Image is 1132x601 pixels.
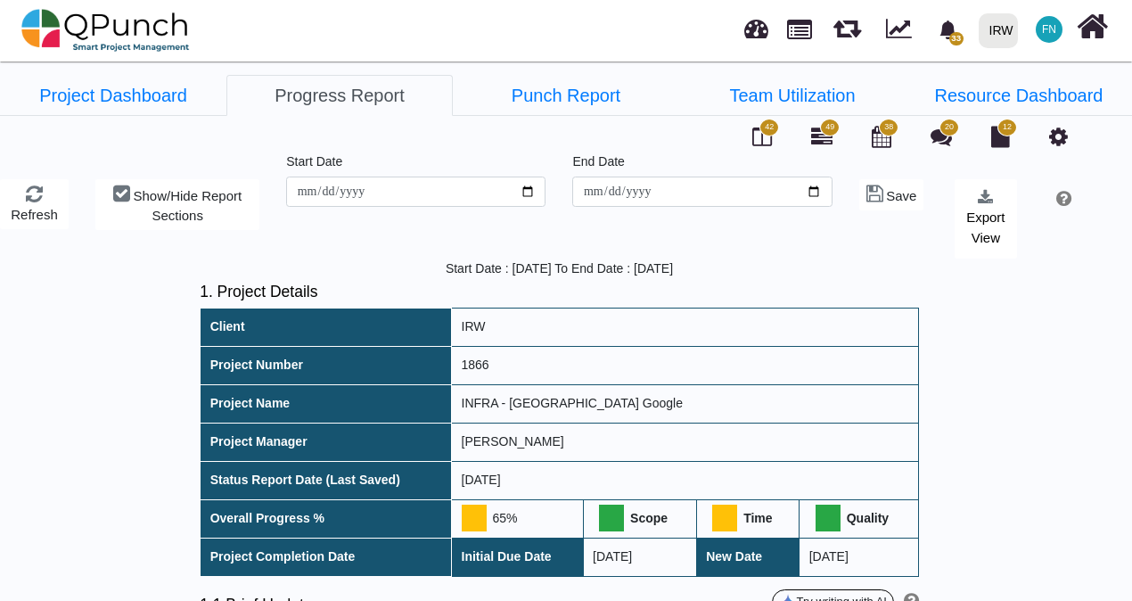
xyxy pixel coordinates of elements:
[452,499,584,538] td: 65%
[752,126,772,147] i: Board
[949,32,964,45] span: 33
[859,179,924,210] button: Save
[928,1,972,57] a: bell fill33
[452,346,919,384] td: 1866
[744,11,768,37] span: Dashboard
[696,538,800,576] th: New Date
[931,126,952,147] i: Punch Discussion
[201,538,452,576] th: Project Completion Date
[811,133,833,147] a: 49
[200,283,919,301] h5: 1. Project Details
[696,499,800,538] th: Time
[201,346,452,384] th: Project Number
[679,75,906,115] li: INFRA - Sudan Google
[811,126,833,147] i: Gantt
[906,75,1132,116] a: Resource Dashboard
[583,499,696,538] th: Scope
[991,126,1010,147] i: Document Library
[932,13,964,45] div: Notification
[765,121,774,134] span: 42
[939,21,957,39] svg: bell fill
[886,188,916,203] span: Save
[95,179,259,230] button: Show/Hide Report Sections
[800,499,919,538] th: Quality
[877,1,928,60] div: Dynamic Report
[1050,193,1071,208] a: Help
[1025,1,1073,58] a: FN
[800,538,919,576] td: [DATE]
[201,461,452,499] th: Status Report Date (Last Saved)
[1003,121,1012,134] span: 12
[1042,24,1056,35] span: FN
[872,126,891,147] i: Calendar
[452,538,584,576] th: Initial Due Date
[201,499,452,538] th: Overall Progress %
[452,461,919,499] td: [DATE]
[453,75,679,116] a: Punch Report
[11,207,58,222] span: Refresh
[679,75,906,116] a: Team Utilization
[955,179,1017,259] button: Export View
[583,538,696,576] td: [DATE]
[787,12,812,39] span: Projects
[989,15,1013,46] div: IRW
[884,121,893,134] span: 38
[1036,16,1062,43] span: Francis Ndichu
[226,75,453,116] a: Progress Report
[971,1,1025,60] a: IRW
[452,308,919,346] td: IRW
[201,423,452,461] th: Project Manager
[201,308,452,346] th: Client
[825,121,834,134] span: 49
[966,210,1005,245] span: Export View
[572,152,832,177] legend: End Date
[446,261,673,276] span: Start Date : [DATE] To End Date : [DATE]
[133,188,242,224] span: Show/Hide Report Sections
[945,121,954,134] span: 20
[1077,10,1108,44] i: Home
[286,152,545,177] legend: Start Date
[201,384,452,423] th: Project Name
[452,423,919,461] td: [PERSON_NAME]
[21,4,190,57] img: qpunch-sp.fa6292f.png
[452,384,919,423] td: INFRA - [GEOGRAPHIC_DATA] Google
[833,9,861,38] span: Releases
